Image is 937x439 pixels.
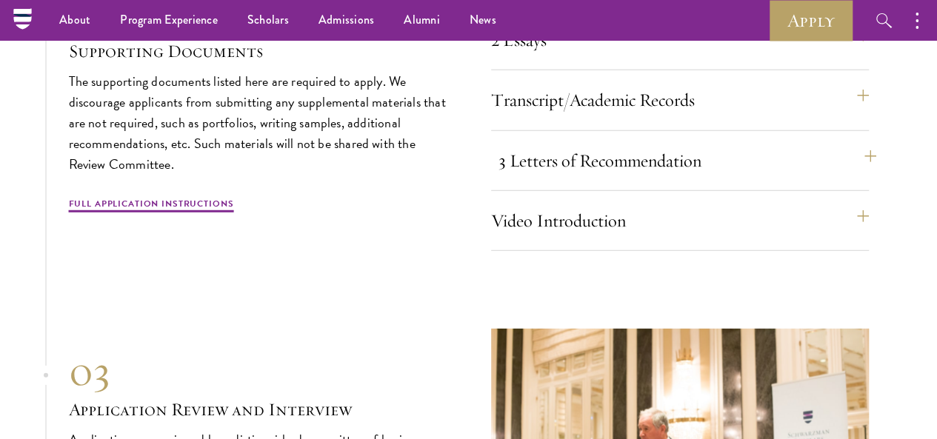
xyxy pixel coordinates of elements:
[69,38,447,64] h3: Supporting Documents
[498,143,876,178] button: 3 Letters of Recommendation
[69,197,234,215] a: Full Application Instructions
[491,203,869,238] button: Video Introduction
[69,397,447,422] h3: Application Review and Interview
[491,82,869,118] button: Transcript/Academic Records
[69,71,447,175] p: The supporting documents listed here are required to apply. We discourage applicants from submitt...
[69,345,447,397] div: 03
